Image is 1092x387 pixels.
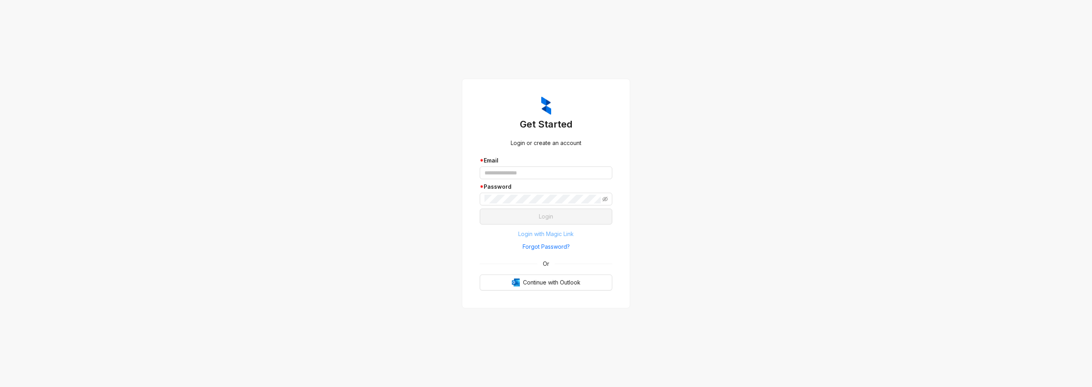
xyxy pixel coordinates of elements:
button: Forgot Password? [480,240,612,253]
button: Login with Magic Link [480,228,612,240]
button: OutlookContinue with Outlook [480,275,612,290]
span: eye-invisible [602,196,608,202]
img: Outlook [512,279,520,286]
div: Login or create an account [480,139,612,147]
button: Login [480,209,612,224]
img: ZumaIcon [541,97,551,115]
h3: Get Started [480,118,612,131]
span: Forgot Password? [523,242,570,251]
span: Or [537,259,555,268]
span: Continue with Outlook [523,278,581,287]
span: Login with Magic Link [518,230,574,238]
div: Email [480,156,612,165]
div: Password [480,182,612,191]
